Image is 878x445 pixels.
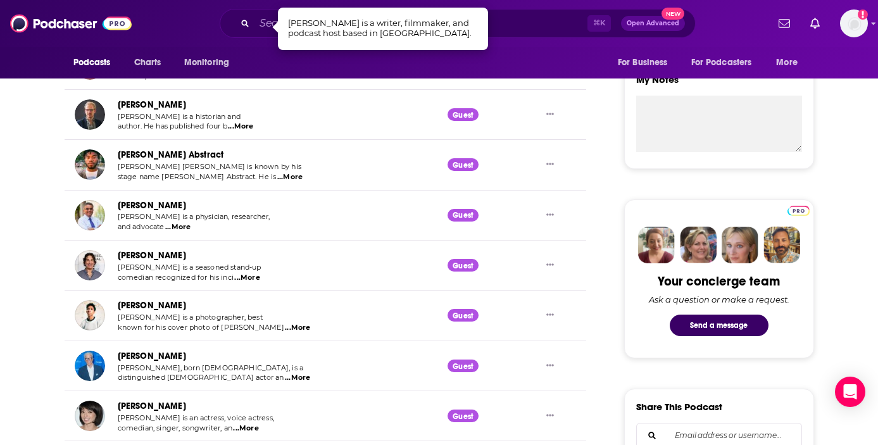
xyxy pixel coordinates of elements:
div: Your concierge team [658,273,780,289]
button: open menu [609,51,684,75]
span: Podcasts [73,54,111,72]
a: [PERSON_NAME] [118,300,186,311]
span: stage name [PERSON_NAME] Abstract. He is [118,172,277,181]
a: [PERSON_NAME] [118,200,186,211]
a: Show notifications dropdown [774,13,795,34]
div: Search podcasts, credits, & more... [220,9,696,38]
img: Rutger Bregman [75,99,105,130]
span: ⌘ K [587,15,611,32]
button: open menu [65,51,127,75]
button: Send a message [670,315,768,336]
img: Jules Profile [722,227,758,263]
button: Show More Button [541,259,559,272]
span: known for his cover photo of [PERSON_NAME] [118,323,284,332]
span: distinguished [DEMOGRAPHIC_DATA] actor an [118,373,284,382]
div: Guest [448,209,479,222]
button: Show More Button [541,108,559,122]
span: ...More [233,423,258,434]
img: Ted Danson [75,351,105,381]
button: Show More Button [541,208,559,222]
span: Monitoring [184,54,229,72]
button: Show profile menu [840,9,868,37]
span: [PERSON_NAME] is a historian and [118,112,241,121]
img: Podchaser Pro [787,206,810,216]
img: Sydney Profile [638,227,675,263]
a: Charts [126,51,169,75]
div: Open Intercom Messenger [835,377,865,407]
div: Guest [448,108,479,121]
a: Show notifications dropdown [805,13,825,34]
img: Barbara Profile [680,227,717,263]
a: [PERSON_NAME] [118,99,186,110]
button: Show More Button [541,410,559,423]
a: [PERSON_NAME] [118,250,186,261]
span: [PERSON_NAME] is an actress, voice actress, [118,413,274,422]
button: Show More Button [541,359,559,372]
div: Ask a question or make a request. [649,294,789,304]
div: Guest [448,158,479,171]
div: Guest [448,259,479,272]
span: comedian, singer, songwriter, an [118,423,232,432]
button: open menu [175,51,246,75]
span: More [776,54,798,72]
img: Kevin Abstract [75,149,105,180]
button: Show More Button [541,309,559,322]
span: Charts [134,54,161,72]
a: [PERSON_NAME] Abstract [118,149,224,160]
span: [PERSON_NAME] is a photographer, best [118,313,263,322]
img: Tyler Mitchell [75,300,105,330]
img: Podchaser - Follow, Share and Rate Podcasts [10,11,132,35]
span: [PERSON_NAME] [PERSON_NAME] is known by his [118,162,301,171]
span: author. He has published four b [118,122,227,130]
div: Guest [448,309,479,322]
span: For Podcasters [691,54,752,72]
button: open menu [767,51,813,75]
label: My Notes [636,73,802,96]
span: ...More [234,273,260,283]
span: [PERSON_NAME] is a writer, filmmaker, and podcast host based in [GEOGRAPHIC_DATA]. [288,18,472,38]
span: ...More [285,323,310,333]
span: New [662,8,684,20]
div: Guest [448,410,479,422]
span: Open Advanced [627,20,679,27]
span: ...More [285,373,310,383]
span: [PERSON_NAME], born [DEMOGRAPHIC_DATA], is a [118,363,304,372]
span: ...More [277,172,303,182]
span: ...More [228,122,253,132]
div: Guest [448,360,479,372]
img: Dr. Ashish Jha [75,200,105,230]
button: Open AdvancedNew [621,16,685,31]
h3: Share This Podcast [636,401,722,413]
a: [PERSON_NAME] [118,401,186,411]
button: Show More Button [541,158,559,172]
button: open menu [683,51,770,75]
img: Gary Gulman [75,250,105,280]
a: [PERSON_NAME] [118,351,186,361]
img: Kate Micucci [75,401,105,431]
span: comedian recognized for his inci [118,273,234,282]
a: Pro website [787,204,810,216]
img: Jon Profile [763,227,800,263]
img: User Profile [840,9,868,37]
span: [PERSON_NAME] is a physician, researcher, [118,212,270,221]
svg: Add a profile image [858,9,868,20]
span: Logged in as kkade [840,9,868,37]
span: and advocate [118,222,165,231]
span: [PERSON_NAME] is a seasoned stand-up [118,263,261,272]
span: ...More [165,222,191,232]
span: For Business [618,54,668,72]
input: Search podcasts, credits, & more... [254,13,587,34]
